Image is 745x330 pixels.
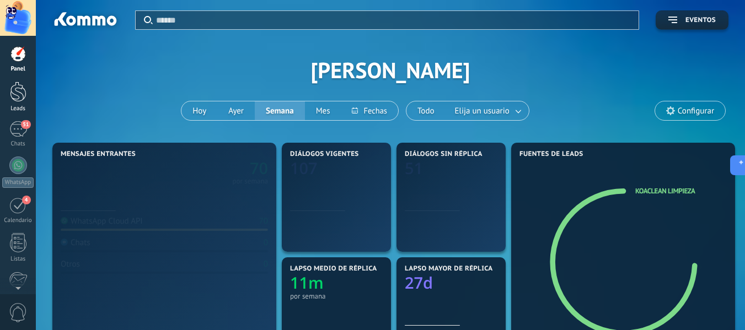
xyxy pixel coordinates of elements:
button: Todo [406,101,446,120]
div: por semana [232,178,268,184]
div: WhatsApp [2,177,34,188]
span: Diálogos vigentes [290,150,359,158]
button: Fechas [341,101,398,120]
img: Chats [61,239,68,246]
div: por semana [290,238,383,246]
button: Elija un usuario [446,101,529,120]
button: Hoy [181,101,217,120]
span: Lapso medio de réplica [290,265,377,273]
text: 11m [290,272,324,294]
div: Calendario [2,217,34,224]
a: 70 [164,158,268,179]
div: Panel [2,66,34,73]
div: WhatsApp Cloud API [61,216,143,226]
div: Chats [2,140,34,148]
a: KoaClean Limpieza [635,186,695,196]
span: Configurar [678,106,714,116]
span: 51 [21,120,30,129]
div: por semana [290,292,383,300]
div: 70 [259,216,268,226]
button: Eventos [656,10,728,30]
span: Elija un usuario [453,104,512,118]
span: Fuentes de leads [519,150,583,158]
div: por semana [405,238,497,246]
div: 0 [264,237,268,248]
text: 51 [405,158,423,179]
div: Leads [2,105,34,112]
span: Lapso mayor de réplica [405,265,492,273]
a: 27d [405,272,497,294]
button: Ayer [217,101,255,120]
div: Listas [2,256,34,263]
text: 107 [290,158,318,179]
div: Otros [61,259,80,269]
button: Semana [255,101,305,120]
span: 4 [22,196,31,204]
span: Mensajes entrantes [61,150,136,158]
button: Mes [305,101,341,120]
text: 70 [250,158,268,179]
span: Eventos [685,17,716,24]
div: Chats [61,237,90,248]
div: 0 [264,259,268,269]
img: WhatsApp Cloud API [61,217,68,224]
span: Diálogos sin réplica [405,150,483,158]
text: 27d [405,272,433,294]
